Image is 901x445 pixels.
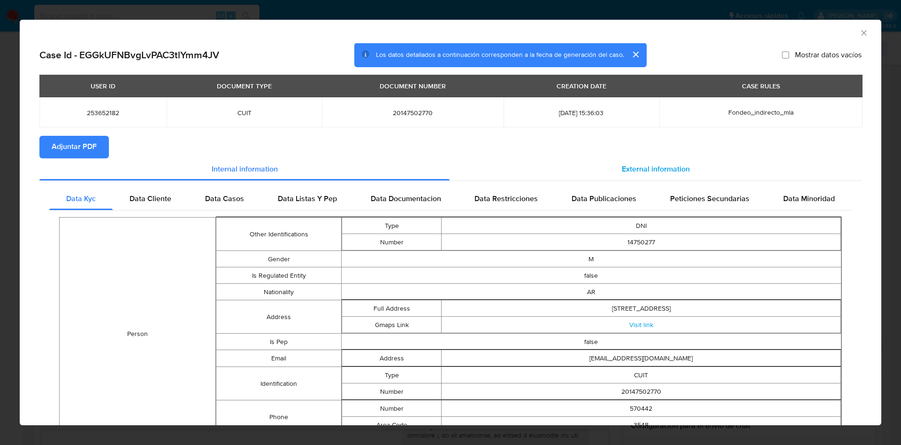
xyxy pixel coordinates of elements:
td: Gender [216,251,341,267]
span: Data Restricciones [474,194,538,204]
span: Adjuntar PDF [52,137,97,157]
div: CREATION DATE [551,78,612,94]
td: Nationality [216,284,341,300]
span: Data Minoridad [783,194,835,204]
td: Other Identifications [216,218,341,251]
td: Area Code [342,417,442,433]
span: Peticiones Secundarias [670,194,749,204]
span: Fondeo_indirecto_mla [728,108,794,117]
button: Cerrar ventana [859,28,868,37]
span: [DATE] 15:36:03 [515,109,648,117]
td: false [341,267,841,284]
div: DOCUMENT TYPE [211,78,277,94]
button: Adjuntar PDF [39,136,109,158]
td: 20147502770 [442,383,841,400]
span: CUIT [178,109,311,117]
span: Data Documentacion [371,194,441,204]
div: CASE RULES [736,78,786,94]
td: Identification [216,367,341,400]
span: Data Listas Y Pep [278,194,337,204]
span: Data Publicaciones [572,194,636,204]
td: Type [342,218,442,234]
a: Visit link [629,320,653,329]
span: 20147502770 [333,109,492,117]
input: Mostrar datos vacíos [782,51,789,59]
span: 253652182 [51,109,155,117]
td: AR [341,284,841,300]
td: Number [342,400,442,417]
td: Email [216,350,341,367]
button: cerrar [624,43,647,66]
span: Data Casos [205,194,244,204]
td: false [341,334,841,350]
td: Full Address [342,300,442,317]
div: closure-recommendation-modal [20,20,881,425]
span: Data Cliente [130,194,171,204]
span: Internal information [212,164,278,175]
td: Is Pep [216,334,341,350]
td: [EMAIL_ADDRESS][DOMAIN_NAME] [442,350,841,367]
div: Detailed internal info [49,188,852,211]
div: DOCUMENT NUMBER [374,78,451,94]
td: 570442 [442,400,841,417]
td: M [341,251,841,267]
td: CUIT [442,367,841,383]
div: Detailed info [39,158,862,181]
span: External information [622,164,690,175]
td: Phone [216,400,341,434]
td: 3548 [442,417,841,433]
td: Number [342,234,442,250]
td: Number [342,383,442,400]
td: Address [216,300,341,334]
span: Los datos detallados a continuación corresponden a la fecha de generación del caso. [376,50,624,60]
td: [STREET_ADDRESS] [442,300,841,317]
span: Data Kyc [66,194,96,204]
td: DNI [442,218,841,234]
td: 14750277 [442,234,841,250]
div: USER ID [85,78,121,94]
h2: Case Id - EGGkUFNBvgLvPAC3tlYmm4JV [39,49,219,61]
td: Is Regulated Entity [216,267,341,284]
td: Type [342,367,442,383]
span: Mostrar datos vacíos [795,50,862,60]
td: Gmaps Link [342,317,442,333]
td: Address [342,350,442,367]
